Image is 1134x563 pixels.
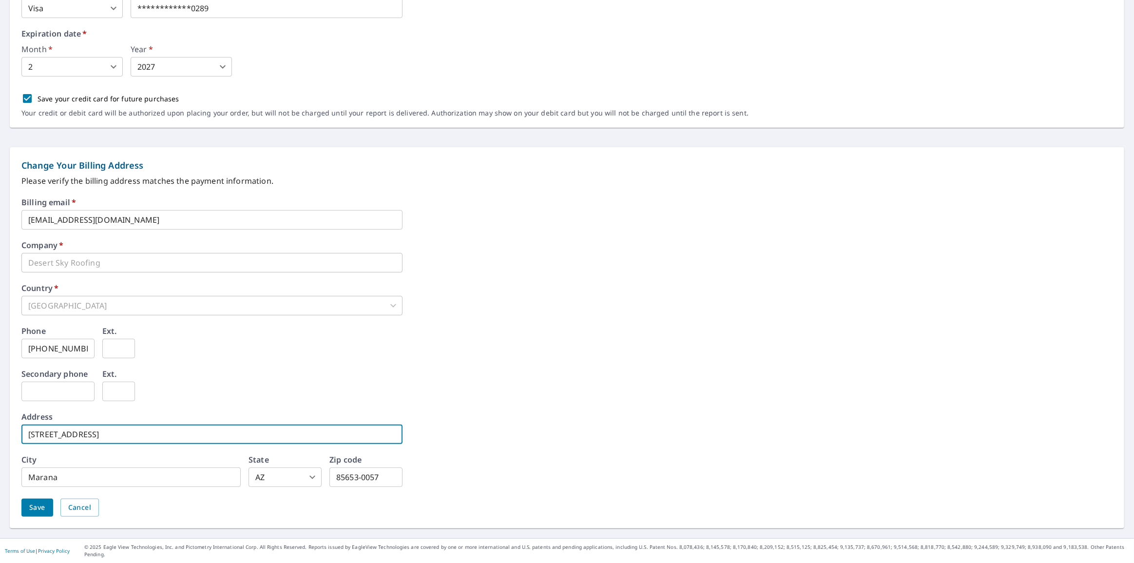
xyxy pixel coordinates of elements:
div: AZ [249,467,322,487]
label: Year [131,45,232,53]
p: © 2025 Eagle View Technologies, Inc. and Pictometry International Corp. All Rights Reserved. Repo... [84,544,1129,558]
label: Billing email [21,198,76,206]
label: Zip code [329,456,362,464]
label: State [249,456,269,464]
label: Expiration date [21,30,1113,38]
p: Please verify the billing address matches the payment information. [21,175,1113,187]
span: Cancel [68,502,91,514]
a: Terms of Use [5,547,35,554]
label: Company [21,241,63,249]
div: 2 [21,57,123,77]
label: Ext. [102,370,117,378]
a: Privacy Policy [38,547,70,554]
label: Address [21,413,53,421]
p: Your credit or debit card will be authorized upon placing your order, but will not be charged unt... [21,109,749,117]
label: City [21,456,37,464]
label: Secondary phone [21,370,88,378]
label: Country [21,284,58,292]
label: Month [21,45,123,53]
p: Change Your Billing Address [21,159,1113,172]
div: [GEOGRAPHIC_DATA] [21,296,403,315]
div: 2027 [131,57,232,77]
p: | [5,548,70,554]
p: Save your credit card for future purchases [38,94,179,104]
button: Save [21,499,53,517]
span: Save [29,502,45,514]
button: Cancel [60,499,99,517]
label: Phone [21,327,46,335]
label: Ext. [102,327,117,335]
